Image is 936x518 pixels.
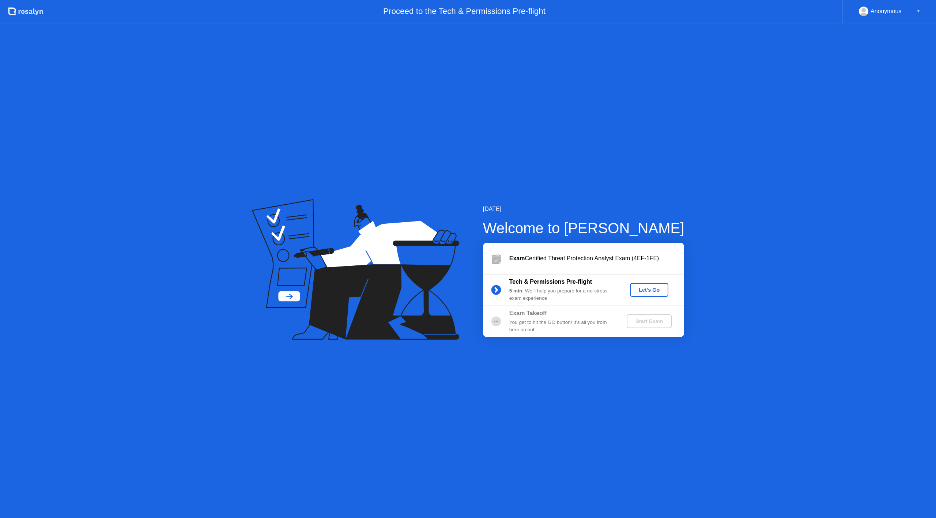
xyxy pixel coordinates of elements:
[483,205,684,213] div: [DATE]
[509,288,522,294] b: 5 min
[871,7,902,16] div: Anonymous
[509,287,615,302] div: : We’ll help you prepare for a no-stress exam experience
[483,217,684,239] div: Welcome to [PERSON_NAME]
[509,255,525,261] b: Exam
[509,319,615,334] div: You get to hit the GO button! It’s all you from here on out
[630,283,668,297] button: Let's Go
[509,310,547,316] b: Exam Takeoff
[633,287,665,293] div: Let's Go
[627,314,672,328] button: Start Exam
[509,254,684,263] div: Certified Threat Protection Analyst Exam (4EF-1FE)
[630,318,669,324] div: Start Exam
[509,279,592,285] b: Tech & Permissions Pre-flight
[917,7,920,16] div: ▼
